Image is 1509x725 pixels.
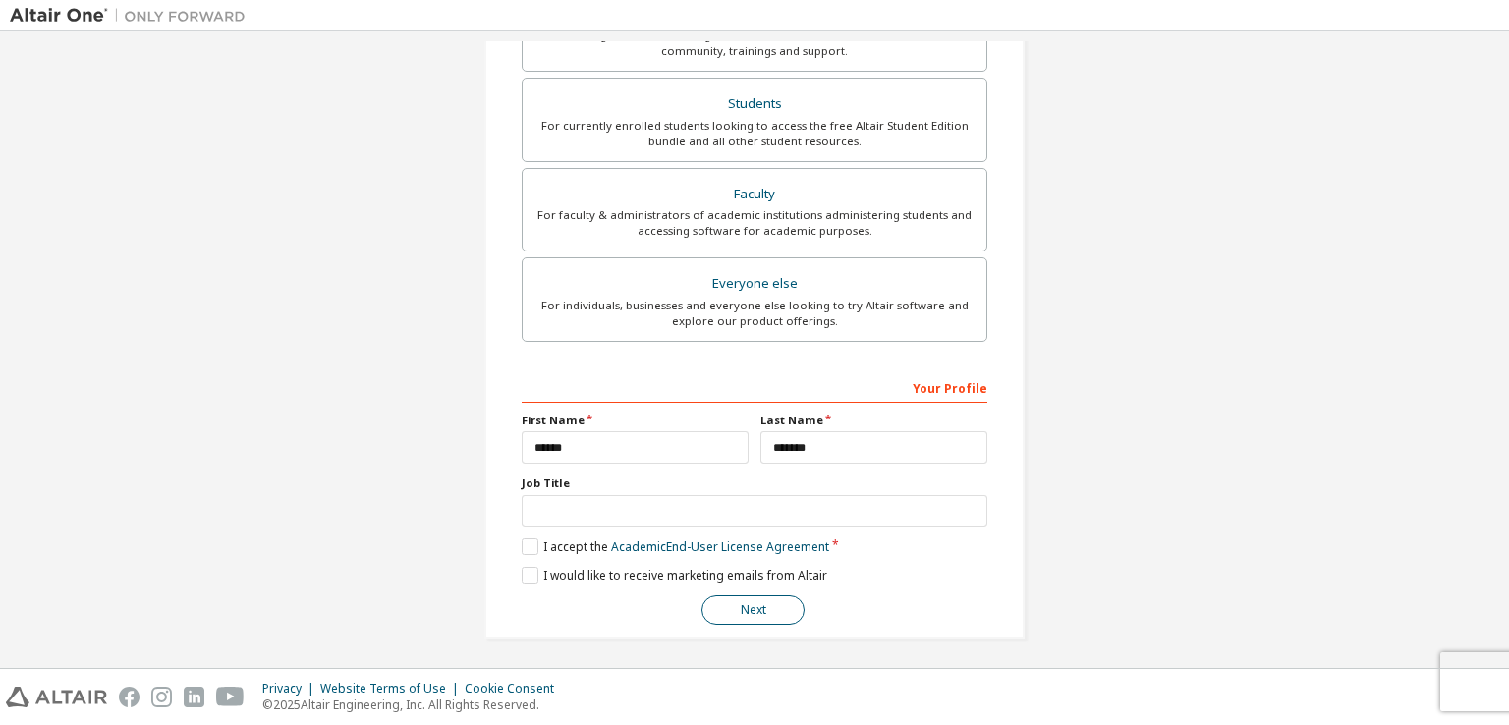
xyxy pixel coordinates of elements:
[119,687,140,707] img: facebook.svg
[534,207,975,239] div: For faculty & administrators of academic institutions administering students and accessing softwa...
[522,538,829,555] label: I accept the
[465,681,566,697] div: Cookie Consent
[534,118,975,149] div: For currently enrolled students looking to access the free Altair Student Edition bundle and all ...
[534,270,975,298] div: Everyone else
[216,687,245,707] img: youtube.svg
[6,687,107,707] img: altair_logo.svg
[534,28,975,59] div: For existing customers looking to access software downloads, HPC resources, community, trainings ...
[611,538,829,555] a: Academic End-User License Agreement
[10,6,255,26] img: Altair One
[151,687,172,707] img: instagram.svg
[522,567,827,584] label: I would like to receive marketing emails from Altair
[320,681,465,697] div: Website Terms of Use
[262,697,566,713] p: © 2025 Altair Engineering, Inc. All Rights Reserved.
[262,681,320,697] div: Privacy
[534,298,975,329] div: For individuals, businesses and everyone else looking to try Altair software and explore our prod...
[184,687,204,707] img: linkedin.svg
[701,595,805,625] button: Next
[522,371,987,403] div: Your Profile
[534,181,975,208] div: Faculty
[522,475,987,491] label: Job Title
[760,413,987,428] label: Last Name
[522,413,749,428] label: First Name
[534,90,975,118] div: Students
